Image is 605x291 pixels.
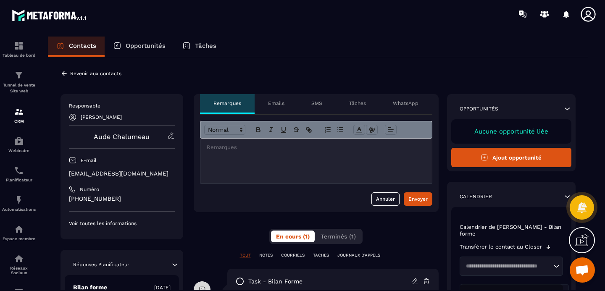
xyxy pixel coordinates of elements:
a: Tâches [174,37,225,57]
p: [PERSON_NAME] [81,114,122,120]
p: Voir toutes les informations [69,220,175,227]
button: Ajout opportunité [451,148,572,167]
a: Aude Chalumeau [94,133,150,141]
p: Responsable [69,102,175,109]
p: Numéro [80,186,99,193]
p: [PHONE_NUMBER] [69,195,175,203]
p: Tâches [349,100,366,107]
p: Réponses Planificateur [73,261,129,268]
p: SMS [311,100,322,107]
p: Tableau de bord [2,53,36,58]
div: Search for option [460,257,563,276]
button: Annuler [371,192,400,206]
p: Calendrier de [PERSON_NAME] - Bilan forme [460,224,563,237]
img: formation [14,70,24,80]
p: CRM [2,119,36,123]
p: NOTES [259,252,273,258]
img: automations [14,195,24,205]
a: formationformationCRM [2,100,36,130]
img: scheduler [14,165,24,176]
img: formation [14,41,24,51]
p: Opportunités [460,105,498,112]
p: Emails [268,100,284,107]
p: Automatisations [2,207,36,212]
p: TOUT [240,252,251,258]
div: Ouvrir le chat [570,257,595,283]
p: [DATE] [154,284,171,291]
p: task - Bilan forme [248,278,302,286]
div: Envoyer [408,195,428,203]
button: Envoyer [404,192,432,206]
a: automationsautomationsWebinaire [2,130,36,159]
p: Espace membre [2,236,36,241]
p: Opportunités [126,42,166,50]
p: Transférer le contact au Closer [460,244,542,250]
a: social-networksocial-networkRéseaux Sociaux [2,247,36,281]
span: En cours (1) [276,233,310,240]
img: formation [14,107,24,117]
p: Remarques [213,100,241,107]
img: automations [14,224,24,234]
a: formationformationTableau de bord [2,34,36,64]
a: automationsautomationsEspace membre [2,218,36,247]
p: Aucune opportunité liée [460,128,563,135]
p: JOURNAUX D'APPELS [337,252,380,258]
a: automationsautomationsAutomatisations [2,189,36,218]
a: formationformationTunnel de vente Site web [2,64,36,100]
p: Webinaire [2,148,36,153]
a: schedulerschedulerPlanificateur [2,159,36,189]
p: [EMAIL_ADDRESS][DOMAIN_NAME] [69,170,175,178]
p: TÂCHES [313,252,329,258]
img: logo [12,8,87,23]
p: Réseaux Sociaux [2,266,36,275]
p: Contacts [69,42,96,50]
p: Tunnel de vente Site web [2,82,36,94]
button: Terminés (1) [316,231,361,242]
img: social-network [14,254,24,264]
input: Search for option [463,262,552,270]
p: Planificateur [2,178,36,182]
a: Contacts [48,37,105,57]
button: En cours (1) [271,231,315,242]
p: COURRIELS [281,252,305,258]
img: automations [14,136,24,146]
p: E-mail [81,157,97,164]
p: Revenir aux contacts [70,71,121,76]
p: WhatsApp [393,100,418,107]
p: Calendrier [460,193,492,200]
span: Terminés (1) [321,233,356,240]
p: Tâches [195,42,216,50]
a: Opportunités [105,37,174,57]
